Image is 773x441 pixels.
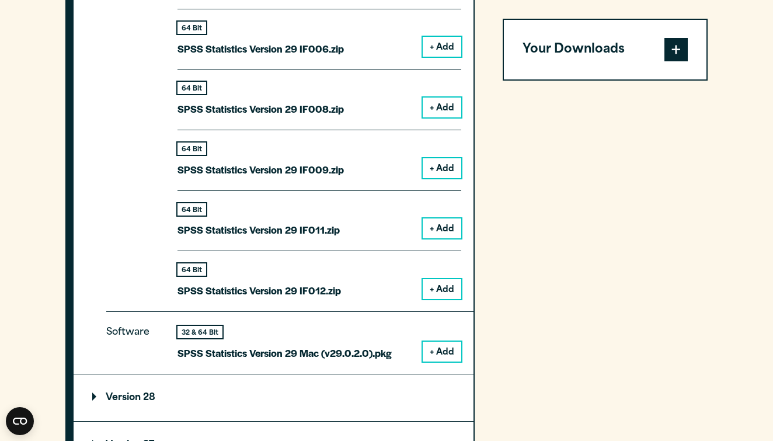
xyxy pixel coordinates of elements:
[177,345,392,362] p: SPSS Statistics Version 29 Mac (v29.0.2.0).pkg
[177,143,206,155] div: 64 Bit
[177,82,206,94] div: 64 Bit
[423,342,461,362] button: + Add
[177,40,344,57] p: SPSS Statistics Version 29 IF006.zip
[177,100,344,117] p: SPSS Statistics Version 29 IF008.zip
[177,221,340,238] p: SPSS Statistics Version 29 IF011.zip
[177,22,206,34] div: 64 Bit
[177,203,206,216] div: 64 Bit
[177,326,222,338] div: 32 & 64 Bit
[504,20,706,79] button: Your Downloads
[423,98,461,117] button: + Add
[6,407,34,435] button: Open CMP widget
[423,37,461,57] button: + Add
[106,324,159,352] p: Software
[423,218,461,238] button: + Add
[423,158,461,178] button: + Add
[177,282,341,299] p: SPSS Statistics Version 29 IF012.zip
[92,393,155,402] p: Version 28
[177,263,206,276] div: 64 Bit
[74,374,473,421] summary: Version 28
[177,161,344,178] p: SPSS Statistics Version 29 IF009.zip
[423,279,461,299] button: + Add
